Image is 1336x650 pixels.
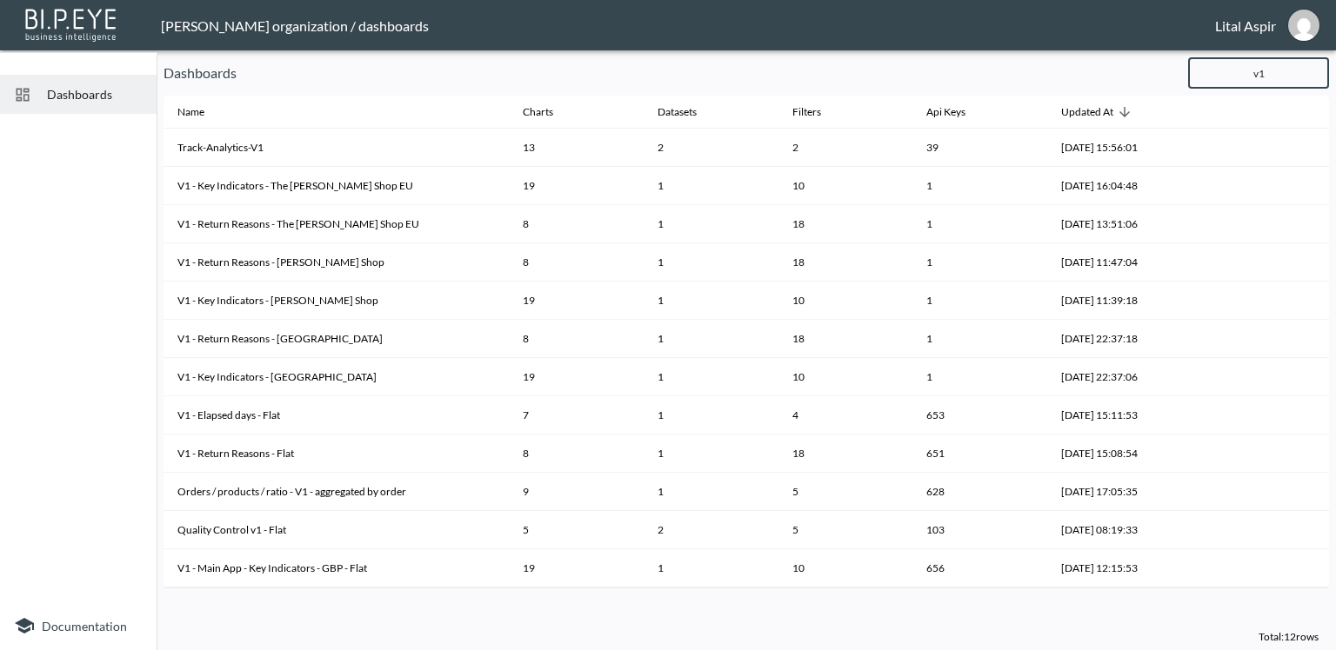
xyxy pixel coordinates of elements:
[164,205,509,243] th: V1 - Return Reasons - The Frankie Shop EU
[912,473,1047,511] th: 628
[658,255,765,269] div: 1
[1047,473,1194,511] th: 2025-07-07, 17:05:35
[177,102,227,123] span: Name
[509,549,644,587] th: 19
[1194,320,1329,358] th: {"key":null,"ref":null,"props":{},"_owner":null}
[658,178,765,193] div: 1
[1188,51,1329,95] input: Search dashboards
[509,243,644,282] th: 8
[164,282,509,320] th: V1 - Key Indicators - Frankie Shop
[509,320,644,358] th: 8
[1194,511,1329,549] th: {"key":null,"ref":null,"props":{},"_owner":null}
[644,243,778,282] th: {"type":"div","key":null,"ref":null,"props":{"children":1},"_owner":null}
[1061,102,1136,123] span: Updated At
[778,167,913,205] th: 10
[778,473,913,511] th: 5
[164,434,509,473] th: V1 - Return Reasons - Flat
[644,511,778,549] th: {"type":"div","key":null,"ref":null,"props":{"children":2},"_owner":null}
[644,282,778,320] th: {"type":"div","key":null,"ref":null,"props":{"children":1},"_owner":null}
[164,511,509,549] th: Quality Control v1 - Flat
[1047,320,1194,358] th: 2025-08-26, 22:37:18
[1061,102,1113,123] div: Updated At
[1194,549,1329,587] th: {"key":null,"ref":null,"props":{},"_owner":null}
[509,282,644,320] th: 19
[644,434,778,473] th: {"type":"div","key":null,"ref":null,"props":{"children":1},"_owner":null}
[644,129,778,167] th: {"type":"div","key":null,"ref":null,"props":{"children":2},"_owner":null}
[509,167,644,205] th: 19
[778,511,913,549] th: 5
[164,549,509,587] th: V1 - Main App - Key Indicators - GBP - Flat
[778,358,913,396] th: 10
[164,63,1174,83] p: Dashboards
[164,243,509,282] th: V1 - Return Reasons - Frankie Shop
[164,320,509,358] th: V1 - Return Reasons - Tala UK
[778,396,913,434] th: 4
[523,102,576,123] span: Charts
[42,619,127,633] span: Documentation
[912,320,1047,358] th: 1
[912,358,1047,396] th: 1
[523,102,553,123] div: Charts
[509,205,644,243] th: 8
[1047,434,1194,473] th: 2025-08-10, 15:08:54
[658,560,765,575] div: 1
[658,331,765,346] div: 1
[509,358,644,396] th: 19
[912,549,1047,587] th: 656
[1194,358,1329,396] th: {"key":null,"ref":null,"props":{},"_owner":null}
[1194,282,1329,320] th: {"key":null,"ref":null,"props":{},"_owner":null}
[509,434,644,473] th: 8
[164,167,509,205] th: V1 - Key Indicators - The Frankie Shop EU
[164,129,509,167] th: Track-Analytics-V1
[778,282,913,320] th: 10
[658,369,765,384] div: 1
[658,408,765,422] div: 1
[778,243,913,282] th: 18
[164,358,509,396] th: V1 - Key Indicators - Tala UK
[1194,205,1329,243] th: {"key":null,"ref":null,"props":{},"_owner":null}
[164,473,509,511] th: Orders / products / ratio - V1 - aggregated by order
[22,4,122,43] img: bipeye-logo
[1047,282,1194,320] th: 2025-09-04, 11:39:18
[14,615,143,636] a: Documentation
[1194,473,1329,511] th: {"key":null,"ref":null,"props":{},"_owner":null}
[912,434,1047,473] th: 651
[778,434,913,473] th: 18
[658,140,765,155] div: 2
[509,473,644,511] th: 9
[1047,167,1194,205] th: 2025-09-24, 16:04:48
[1194,396,1329,434] th: {"key":null,"ref":null,"props":{},"_owner":null}
[1047,549,1194,587] th: 2025-05-28, 12:15:53
[912,396,1047,434] th: 653
[161,17,1215,34] div: [PERSON_NAME] organization / dashboards
[912,282,1047,320] th: 1
[177,102,204,123] div: Name
[644,549,778,587] th: {"type":"div","key":null,"ref":null,"props":{"children":1},"_owner":null}
[1047,511,1194,549] th: 2025-06-10, 08:19:33
[658,446,765,461] div: 1
[1194,243,1329,282] th: {"key":null,"ref":null,"props":{},"_owner":null}
[644,205,778,243] th: {"type":"div","key":null,"ref":null,"props":{"children":1},"_owner":null}
[1259,630,1319,643] span: Total: 12 rows
[1047,243,1194,282] th: 2025-09-04, 11:47:04
[912,511,1047,549] th: 103
[926,102,965,123] div: Api Keys
[644,167,778,205] th: {"type":"div","key":null,"ref":null,"props":{"children":1},"_owner":null}
[912,167,1047,205] th: 1
[1288,10,1319,41] img: 0e4fe4dfff833943cc4c7829bd568f19
[778,549,913,587] th: 10
[1194,129,1329,167] th: {"key":null,"ref":null,"props":{},"_owner":null}
[1194,167,1329,205] th: {"key":null,"ref":null,"props":{},"_owner":null}
[912,129,1047,167] th: 39
[658,102,719,123] span: Datasets
[1047,396,1194,434] th: 2025-08-20, 15:11:53
[658,293,765,308] div: 1
[644,473,778,511] th: {"type":"div","key":null,"ref":null,"props":{"children":1},"_owner":null}
[778,320,913,358] th: 18
[1194,434,1329,473] th: {"key":null,"ref":null,"props":{},"_owner":null}
[509,511,644,549] th: 5
[164,396,509,434] th: V1 - Elapsed days - Flat
[1047,205,1194,243] th: 2025-09-16, 13:51:06
[926,102,988,123] span: Api Keys
[912,205,1047,243] th: 1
